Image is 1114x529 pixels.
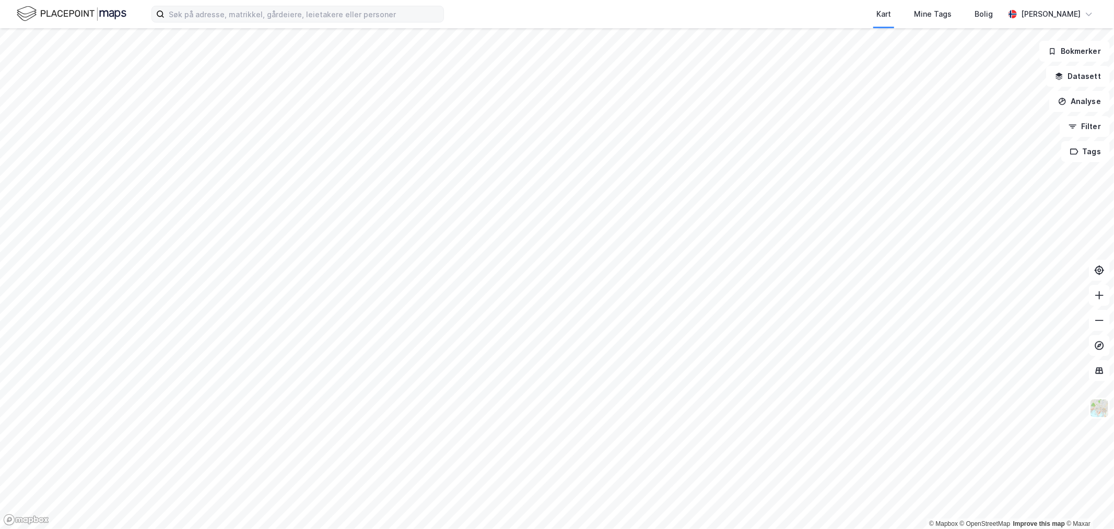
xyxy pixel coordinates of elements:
[876,8,891,20] div: Kart
[914,8,952,20] div: Mine Tags
[1062,479,1114,529] div: Kontrollprogram for chat
[17,5,126,23] img: logo.f888ab2527a4732fd821a326f86c7f29.svg
[1049,91,1110,112] button: Analyse
[1062,479,1114,529] iframe: Chat Widget
[1089,398,1109,418] img: Z
[960,520,1011,527] a: OpenStreetMap
[1046,66,1110,87] button: Datasett
[1039,41,1110,62] button: Bokmerker
[1060,116,1110,137] button: Filter
[929,520,958,527] a: Mapbox
[975,8,993,20] div: Bolig
[165,6,443,22] input: Søk på adresse, matrikkel, gårdeiere, leietakere eller personer
[1021,8,1081,20] div: [PERSON_NAME]
[3,514,49,526] a: Mapbox homepage
[1061,141,1110,162] button: Tags
[1013,520,1065,527] a: Improve this map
